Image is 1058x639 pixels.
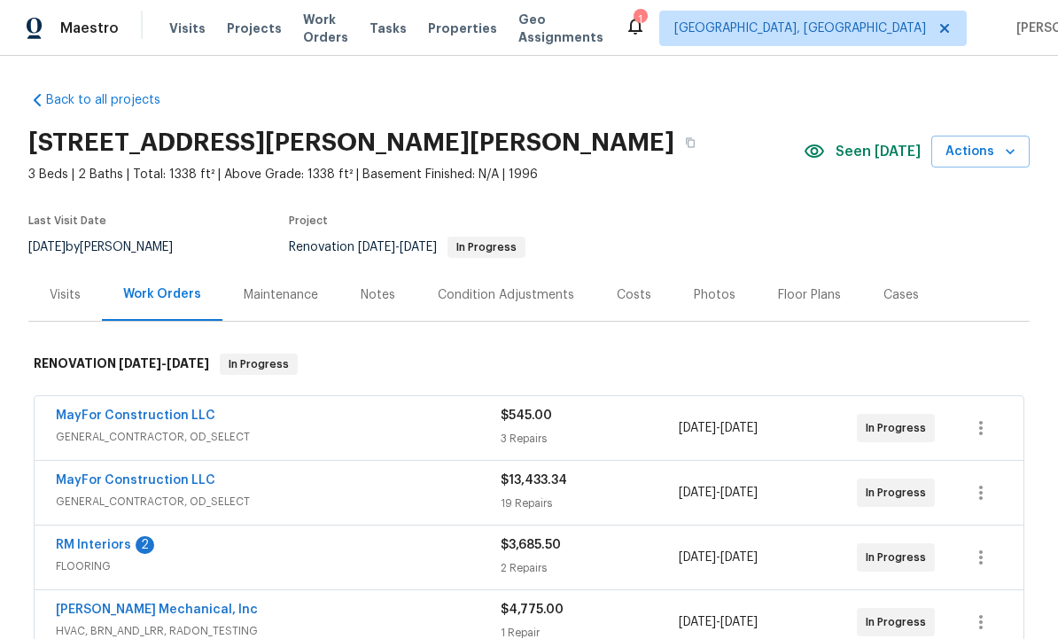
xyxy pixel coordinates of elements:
[679,484,758,502] span: -
[679,487,716,499] span: [DATE]
[720,487,758,499] span: [DATE]
[56,428,501,446] span: GENERAL_CONTRACTOR, OD_SELECT
[720,616,758,628] span: [DATE]
[694,286,735,304] div: Photos
[679,613,758,631] span: -
[674,19,926,37] span: [GEOGRAPHIC_DATA], [GEOGRAPHIC_DATA]
[866,549,933,566] span: In Progress
[123,285,201,303] div: Work Orders
[679,419,758,437] span: -
[50,286,81,304] div: Visits
[227,19,282,37] span: Projects
[119,357,161,370] span: [DATE]
[501,430,679,448] div: 3 Repairs
[438,286,574,304] div: Condition Adjustments
[28,215,106,226] span: Last Visit Date
[501,474,567,487] span: $13,433.34
[28,134,674,152] h2: [STREET_ADDRESS][PERSON_NAME][PERSON_NAME]
[28,336,1030,393] div: RENOVATION [DATE]-[DATE]In Progress
[289,215,328,226] span: Project
[449,242,524,253] span: In Progress
[244,286,318,304] div: Maintenance
[866,613,933,631] span: In Progress
[679,549,758,566] span: -
[167,357,209,370] span: [DATE]
[28,237,194,258] div: by [PERSON_NAME]
[56,493,501,510] span: GENERAL_CONTRACTOR, OD_SELECT
[720,422,758,434] span: [DATE]
[501,559,679,577] div: 2 Repairs
[169,19,206,37] span: Visits
[720,551,758,564] span: [DATE]
[428,19,497,37] span: Properties
[56,604,258,616] a: [PERSON_NAME] Mechanical, Inc
[28,241,66,253] span: [DATE]
[56,539,131,551] a: RM Interiors
[883,286,919,304] div: Cases
[361,286,395,304] div: Notes
[679,551,716,564] span: [DATE]
[370,22,407,35] span: Tasks
[501,539,561,551] span: $3,685.50
[674,127,706,159] button: Copy Address
[56,474,215,487] a: MayFor Construction LLC
[28,91,198,109] a: Back to all projects
[56,557,501,575] span: FLOORING
[358,241,395,253] span: [DATE]
[60,19,119,37] span: Maestro
[222,355,296,373] span: In Progress
[303,11,348,46] span: Work Orders
[778,286,841,304] div: Floor Plans
[836,143,921,160] span: Seen [DATE]
[119,357,209,370] span: -
[400,241,437,253] span: [DATE]
[136,536,154,554] div: 2
[289,241,525,253] span: Renovation
[28,166,804,183] span: 3 Beds | 2 Baths | Total: 1338 ft² | Above Grade: 1338 ft² | Basement Finished: N/A | 1996
[56,409,215,422] a: MayFor Construction LLC
[501,409,552,422] span: $545.00
[866,484,933,502] span: In Progress
[501,495,679,512] div: 19 Repairs
[518,11,603,46] span: Geo Assignments
[679,422,716,434] span: [DATE]
[931,136,1030,168] button: Actions
[634,11,646,28] div: 1
[679,616,716,628] span: [DATE]
[866,419,933,437] span: In Progress
[358,241,437,253] span: -
[34,354,209,375] h6: RENOVATION
[501,604,564,616] span: $4,775.00
[945,141,1015,163] span: Actions
[617,286,651,304] div: Costs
